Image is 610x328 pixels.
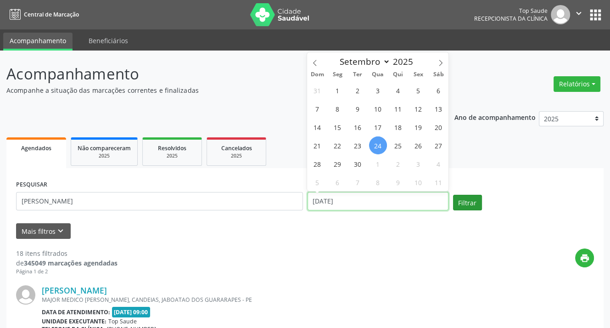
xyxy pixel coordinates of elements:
[369,81,387,99] span: Setembro 3, 2025
[221,144,252,152] span: Cancelados
[3,33,73,51] a: Acompanhamento
[430,118,448,136] span: Setembro 20, 2025
[308,136,326,154] span: Setembro 21, 2025
[349,100,367,118] span: Setembro 9, 2025
[409,155,427,173] span: Outubro 3, 2025
[409,118,427,136] span: Setembro 19, 2025
[82,33,134,49] a: Beneficiários
[78,144,131,152] span: Não compareceram
[329,136,347,154] span: Setembro 22, 2025
[24,259,118,267] strong: 345049 marcações agendadas
[16,258,118,268] div: de
[474,15,548,23] span: Recepcionista da clínica
[588,7,604,23] button: apps
[580,253,590,263] i: print
[430,100,448,118] span: Setembro 13, 2025
[42,317,106,325] b: Unidade executante:
[368,72,388,78] span: Qua
[329,173,347,191] span: Outubro 6, 2025
[112,307,151,317] span: [DATE] 09:00
[6,7,79,22] a: Central de Marcação
[16,223,71,239] button: Mais filtroskeyboard_arrow_down
[430,155,448,173] span: Outubro 4, 2025
[16,178,47,192] label: PESQUISAR
[329,155,347,173] span: Setembro 29, 2025
[430,136,448,154] span: Setembro 27, 2025
[430,173,448,191] span: Outubro 11, 2025
[42,296,456,304] div: MAJOR MEDICO [PERSON_NAME], CANDEIAS, JABOATAO DOS GUARARAPES - PE
[389,136,407,154] span: Setembro 25, 2025
[474,7,548,15] div: Top Saude
[347,72,368,78] span: Ter
[575,249,594,267] button: print
[369,173,387,191] span: Outubro 8, 2025
[308,100,326,118] span: Setembro 7, 2025
[409,81,427,99] span: Setembro 5, 2025
[308,155,326,173] span: Setembro 28, 2025
[16,249,118,258] div: 18 itens filtrados
[56,226,66,236] i: keyboard_arrow_down
[213,153,259,159] div: 2025
[307,72,327,78] span: Dom
[389,173,407,191] span: Outubro 9, 2025
[24,11,79,18] span: Central de Marcação
[42,308,110,316] b: Data de atendimento:
[158,144,186,152] span: Resolvidos
[329,100,347,118] span: Setembro 8, 2025
[349,136,367,154] span: Setembro 23, 2025
[349,118,367,136] span: Setembro 16, 2025
[369,100,387,118] span: Setembro 10, 2025
[16,285,35,305] img: img
[78,153,131,159] div: 2025
[388,72,408,78] span: Qui
[349,81,367,99] span: Setembro 2, 2025
[108,317,137,325] span: Top Saude
[554,76,600,92] button: Relatórios
[336,55,391,68] select: Month
[369,118,387,136] span: Setembro 17, 2025
[570,5,588,24] button: 
[6,62,425,85] p: Acompanhamento
[369,155,387,173] span: Outubro 1, 2025
[409,100,427,118] span: Setembro 12, 2025
[329,81,347,99] span: Setembro 1, 2025
[408,72,428,78] span: Sex
[389,81,407,99] span: Setembro 4, 2025
[6,85,425,95] p: Acompanhe a situação das marcações correntes e finalizadas
[409,173,427,191] span: Outubro 10, 2025
[16,192,303,210] input: Nome, código do beneficiário ou CPF
[409,136,427,154] span: Setembro 26, 2025
[349,155,367,173] span: Setembro 30, 2025
[329,118,347,136] span: Setembro 15, 2025
[308,173,326,191] span: Outubro 5, 2025
[308,81,326,99] span: Agosto 31, 2025
[327,72,347,78] span: Seg
[574,8,584,18] i: 
[453,195,482,210] button: Filtrar
[149,153,195,159] div: 2025
[454,111,536,123] p: Ano de acompanhamento
[369,136,387,154] span: Setembro 24, 2025
[389,118,407,136] span: Setembro 18, 2025
[21,144,51,152] span: Agendados
[389,100,407,118] span: Setembro 11, 2025
[390,56,420,68] input: Year
[428,72,448,78] span: Sáb
[16,268,118,276] div: Página 1 de 2
[308,192,448,210] input: Selecione um intervalo
[349,173,367,191] span: Outubro 7, 2025
[308,118,326,136] span: Setembro 14, 2025
[430,81,448,99] span: Setembro 6, 2025
[389,155,407,173] span: Outubro 2, 2025
[42,285,107,295] a: [PERSON_NAME]
[551,5,570,24] img: img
